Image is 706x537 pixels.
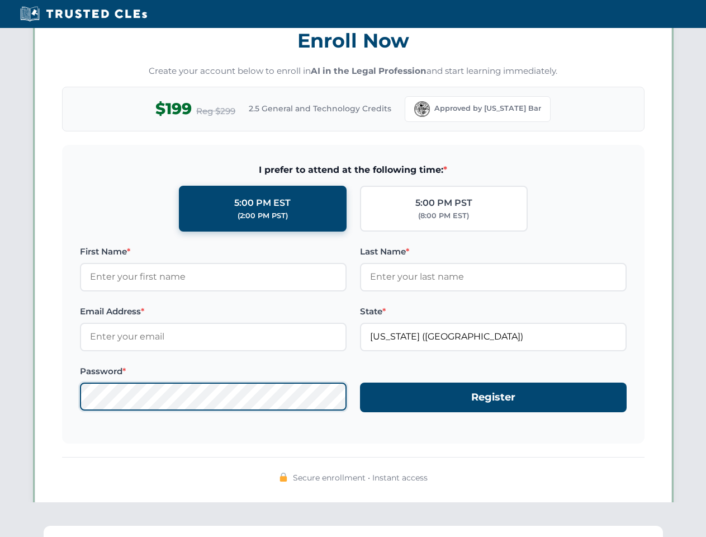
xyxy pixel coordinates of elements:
[80,305,347,318] label: Email Address
[414,101,430,117] img: Florida Bar
[360,383,627,412] button: Register
[155,96,192,121] span: $199
[234,196,291,210] div: 5:00 PM EST
[279,473,288,482] img: 🔒
[80,163,627,177] span: I prefer to attend at the following time:
[80,245,347,258] label: First Name
[360,323,627,351] input: Florida (FL)
[17,6,150,22] img: Trusted CLEs
[196,105,235,118] span: Reg $299
[360,305,627,318] label: State
[62,23,645,58] h3: Enroll Now
[360,245,627,258] label: Last Name
[249,102,391,115] span: 2.5 General and Technology Credits
[311,65,427,76] strong: AI in the Legal Profession
[238,210,288,222] div: (2:00 PM PST)
[434,103,541,114] span: Approved by [US_STATE] Bar
[62,65,645,78] p: Create your account below to enroll in and start learning immediately.
[80,323,347,351] input: Enter your email
[80,365,347,378] label: Password
[360,263,627,291] input: Enter your last name
[293,472,428,484] span: Secure enrollment • Instant access
[418,210,469,222] div: (8:00 PM EST)
[80,263,347,291] input: Enter your first name
[415,196,472,210] div: 5:00 PM PST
